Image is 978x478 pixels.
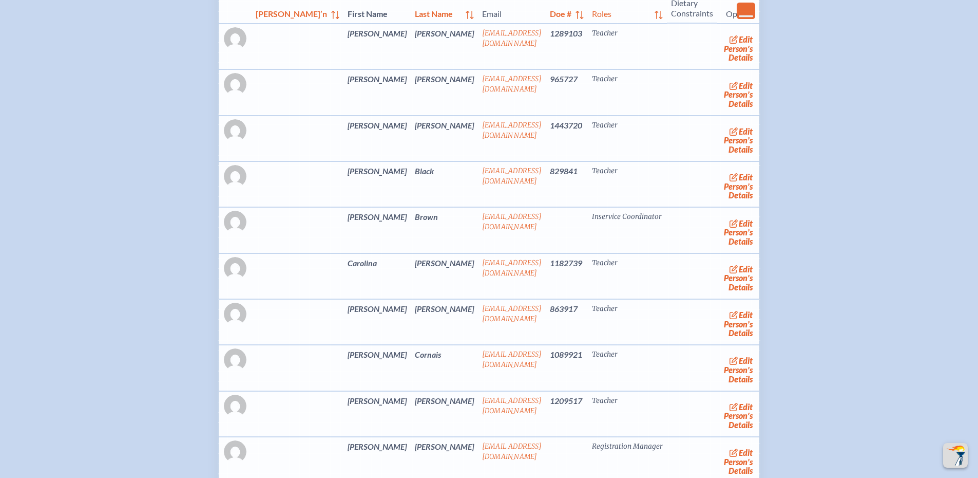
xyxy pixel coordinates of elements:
[224,303,246,325] img: Gravatar
[721,124,756,157] a: editPerson’s Details
[343,69,411,115] td: [PERSON_NAME]
[224,119,246,142] img: Gravatar
[224,73,246,96] img: Gravatar
[721,32,756,65] a: editPerson’s Details
[343,207,411,253] td: [PERSON_NAME]
[546,391,588,437] td: 1209517
[482,29,542,48] a: [EMAIL_ADDRESS][DOMAIN_NAME]
[739,218,753,228] span: edit
[721,262,756,295] a: editPerson’s Details
[343,24,411,69] td: [PERSON_NAME]
[721,354,756,386] a: editPerson’s Details
[588,69,667,115] td: Teacher
[721,216,756,248] a: editPerson’s Details
[550,7,571,19] span: Doe #
[411,253,478,299] td: [PERSON_NAME]
[739,172,753,182] span: edit
[546,345,588,391] td: 1089921
[343,116,411,161] td: [PERSON_NAME]
[721,446,756,478] a: editPerson’s Details
[411,391,478,437] td: [PERSON_NAME]
[546,161,588,207] td: 829841
[588,345,667,391] td: Teacher
[482,167,542,186] a: [EMAIL_ADDRESS][DOMAIN_NAME]
[482,396,542,415] a: [EMAIL_ADDRESS][DOMAIN_NAME]
[482,121,542,140] a: [EMAIL_ADDRESS][DOMAIN_NAME]
[411,116,478,161] td: [PERSON_NAME]
[256,7,327,19] span: [PERSON_NAME]’n
[411,24,478,69] td: [PERSON_NAME]
[592,7,650,19] span: Roles
[224,27,246,50] img: Gravatar
[411,69,478,115] td: [PERSON_NAME]
[721,78,756,111] a: editPerson’s Details
[224,395,246,417] img: Gravatar
[739,126,753,136] span: edit
[343,391,411,437] td: [PERSON_NAME]
[343,345,411,391] td: [PERSON_NAME]
[482,304,542,323] a: [EMAIL_ADDRESS][DOMAIN_NAME]
[588,116,667,161] td: Teacher
[546,116,588,161] td: 1443720
[224,211,246,233] img: Gravatar
[224,440,246,463] img: Gravatar
[739,356,753,365] span: edit
[546,299,588,345] td: 863917
[343,161,411,207] td: [PERSON_NAME]
[343,253,411,299] td: Carolina
[546,69,588,115] td: 965727
[945,445,966,466] img: To the top
[343,299,411,345] td: [PERSON_NAME]
[546,24,588,69] td: 1289103
[588,24,667,69] td: Teacher
[411,161,478,207] td: Black
[588,299,667,345] td: Teacher
[224,348,246,371] img: Gravatar
[224,257,246,280] img: Gravatar
[411,299,478,345] td: [PERSON_NAME]
[721,400,756,432] a: editPerson’s Details
[943,443,968,468] button: Scroll Top
[721,7,756,19] span: Options
[224,165,246,188] img: Gravatar
[739,264,753,274] span: edit
[739,402,753,412] span: edit
[588,207,667,253] td: Inservice Coordinator
[348,7,407,19] span: First Name
[482,212,542,231] a: [EMAIL_ADDRESS][DOMAIN_NAME]
[739,81,753,90] span: edit
[411,207,478,253] td: Brown
[415,7,462,19] span: Last Name
[482,7,542,19] span: Email
[411,345,478,391] td: Cornais
[721,308,756,340] a: editPerson’s Details
[482,350,542,369] a: [EMAIL_ADDRESS][DOMAIN_NAME]
[588,391,667,437] td: Teacher
[739,310,753,320] span: edit
[739,448,753,457] span: edit
[588,253,667,299] td: Teacher
[721,170,756,203] a: editPerson’s Details
[482,75,542,94] a: [EMAIL_ADDRESS][DOMAIN_NAME]
[588,161,667,207] td: Teacher
[482,259,542,278] a: [EMAIL_ADDRESS][DOMAIN_NAME]
[739,34,753,44] span: edit
[482,442,542,461] a: [EMAIL_ADDRESS][DOMAIN_NAME]
[546,253,588,299] td: 1182739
